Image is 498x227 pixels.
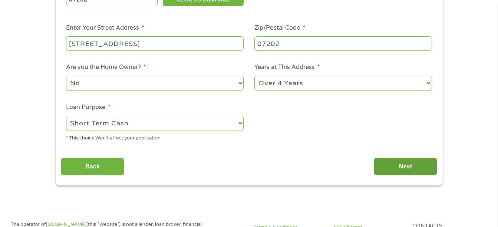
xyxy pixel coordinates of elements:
input: Next [374,158,437,176]
label: Loan Purpose [66,103,111,111]
label: Enter Your Street Address [66,24,144,32]
input: 1 Main Street [66,36,244,50]
div: * This choice Won’t affect your application [66,132,244,142]
label: Are you the Home Owner? [66,63,146,71]
input: Back [61,158,124,176]
label: Zip/Postal Code [254,24,305,32]
label: Years at This Address [254,63,320,71]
